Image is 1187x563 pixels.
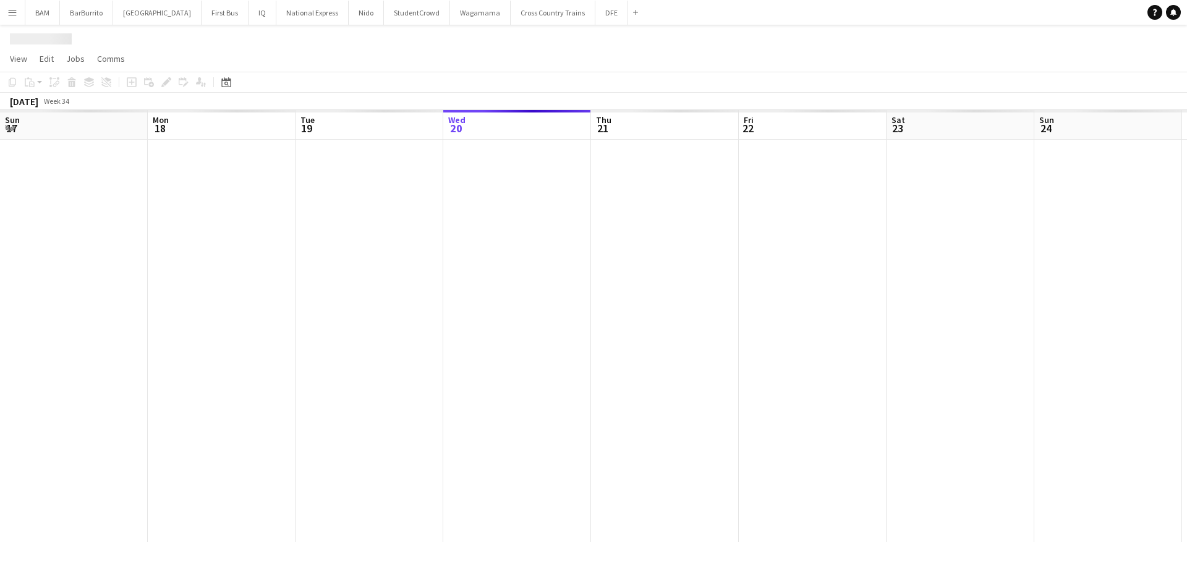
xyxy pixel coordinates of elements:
div: [DATE] [10,95,38,108]
span: 19 [299,121,315,135]
a: View [5,51,32,67]
span: Thu [596,114,611,125]
span: 20 [446,121,466,135]
button: Wagamama [450,1,511,25]
a: Comms [92,51,130,67]
button: Cross Country Trains [511,1,595,25]
span: Week 34 [41,96,72,106]
span: Edit [40,53,54,64]
button: StudentCrowd [384,1,450,25]
span: Fri [744,114,754,125]
a: Jobs [61,51,90,67]
span: Tue [300,114,315,125]
span: Sun [5,114,20,125]
span: Sun [1039,114,1054,125]
button: BarBurrito [60,1,113,25]
button: IQ [249,1,276,25]
button: Nido [349,1,384,25]
button: National Express [276,1,349,25]
button: [GEOGRAPHIC_DATA] [113,1,202,25]
span: Jobs [66,53,85,64]
span: 22 [742,121,754,135]
span: View [10,53,27,64]
span: Mon [153,114,169,125]
a: Edit [35,51,59,67]
button: BAM [25,1,60,25]
span: Wed [448,114,466,125]
span: Comms [97,53,125,64]
span: Sat [891,114,905,125]
span: 21 [594,121,611,135]
button: First Bus [202,1,249,25]
span: 18 [151,121,169,135]
span: 24 [1037,121,1054,135]
button: DFE [595,1,628,25]
span: 17 [3,121,20,135]
span: 23 [890,121,905,135]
